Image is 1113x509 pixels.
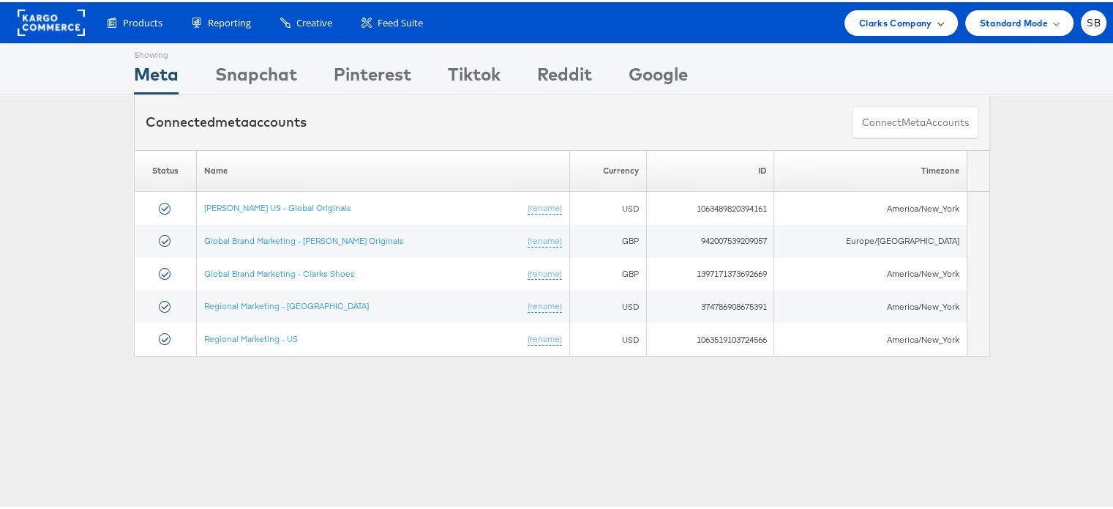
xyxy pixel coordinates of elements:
span: Creative [296,14,332,28]
td: 942007539209057 [646,223,774,256]
td: America/New_York [774,256,967,289]
td: USD [569,321,646,354]
td: Europe/[GEOGRAPHIC_DATA] [774,223,967,256]
a: (rename) [528,200,562,212]
span: Reporting [208,14,251,28]
a: Global Brand Marketing - [PERSON_NAME] Originals [204,233,404,244]
td: 1063519103724566 [646,321,774,354]
span: meta [215,111,249,128]
a: (rename) [528,331,562,343]
button: ConnectmetaAccounts [852,104,978,137]
a: Global Brand Marketing - Clarks Shoes [204,266,355,277]
span: Standard Mode [980,13,1048,29]
th: Status [135,148,197,190]
div: Meta [134,59,179,92]
a: (rename) [528,233,562,245]
td: 374786908675391 [646,288,774,321]
div: Connected accounts [146,111,307,130]
a: [PERSON_NAME] US - Global Originals [204,200,351,211]
a: Regional Marketing - US [204,331,298,342]
td: America/New_York [774,190,967,223]
td: USD [569,190,646,223]
span: Products [123,14,162,28]
td: USD [569,288,646,321]
td: America/New_York [774,321,967,354]
div: Reddit [537,59,592,92]
td: GBP [569,256,646,289]
span: Clarks Company [859,13,932,29]
span: SB [1087,16,1101,26]
th: ID [646,148,774,190]
td: 1063489820394161 [646,190,774,223]
th: Name [197,148,570,190]
a: (rename) [528,298,562,311]
td: 1397171373692669 [646,256,774,289]
span: meta [902,114,926,127]
th: Timezone [774,148,967,190]
div: Tiktok [448,59,501,92]
td: GBP [569,223,646,256]
th: Currency [569,148,646,190]
a: (rename) [528,266,562,278]
span: Feed Suite [378,14,423,28]
div: Pinterest [334,59,411,92]
div: Google [629,59,688,92]
div: Showing [134,42,179,59]
div: Snapchat [215,59,297,92]
a: Regional Marketing - [GEOGRAPHIC_DATA] [204,298,369,309]
td: America/New_York [774,288,967,321]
